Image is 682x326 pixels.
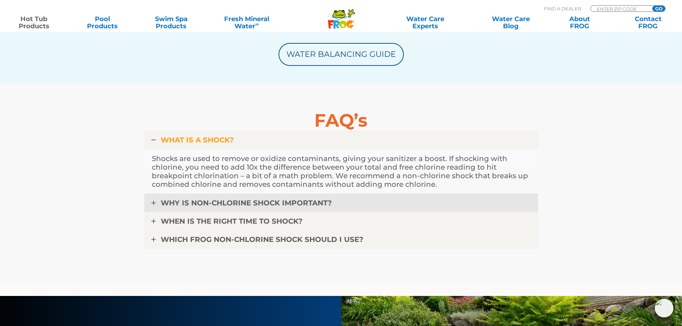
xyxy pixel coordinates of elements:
span: WHICH FROG NON-CHLORINE SHOCK SHOULD I USE? [161,235,363,244]
a: WHEN IS THE RIGHT TIME TO SHOCK? [144,212,538,230]
a: ContactFROG [621,15,675,30]
input: GO [652,6,665,11]
a: Fresh MineralWater∞ [213,15,280,30]
span: WHAT IS A SHOCK? [161,136,234,144]
a: WHAT IS A SHOCK? [144,131,538,149]
a: Hot TubProducts [7,15,61,30]
span: WHEN IS THE RIGHT TIME TO SHOCK? [161,217,303,225]
input: Zip Code Form [596,6,644,12]
img: openIcon [655,299,673,317]
a: WHY IS NON-CHLORINE SHOCK IMPORTANT? [144,194,538,212]
sup: ∞ [255,21,259,27]
h5: FAQ’s [144,111,538,131]
a: WHICH FROG NON-CHLORINE SHOCK SHOULD I USE? [144,230,538,249]
a: AboutFROG [553,15,606,30]
a: Swim SpaProducts [145,15,198,30]
span: WHY IS NON-CHLORINE SHOCK IMPORTANT? [161,199,332,207]
a: Water CareBlog [484,15,537,30]
a: Water Balancing Guide [279,43,404,66]
p: Find A Dealer [544,5,581,12]
p: Shocks are used to remove or oxidize contaminants, giving your sanitizer a boost. If shocking wit... [152,154,531,189]
a: PoolProducts [76,15,129,30]
a: Water CareExperts [382,15,469,30]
